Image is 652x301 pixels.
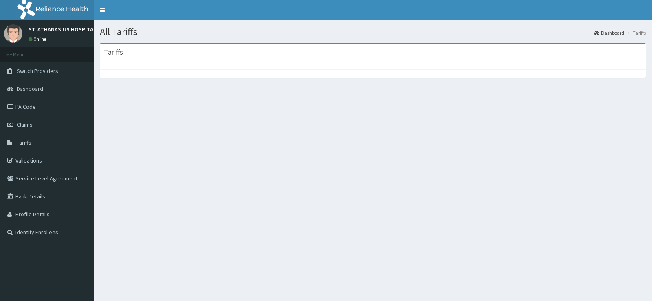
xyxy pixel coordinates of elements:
[17,85,43,92] span: Dashboard
[100,26,646,37] h1: All Tariffs
[17,121,33,128] span: Claims
[17,67,58,75] span: Switch Providers
[29,26,118,32] p: ST. ATHANASIUS HOSPITAL LIMITED
[4,24,22,43] img: User Image
[625,29,646,36] li: Tariffs
[29,36,48,42] a: Online
[594,29,624,36] a: Dashboard
[17,139,31,146] span: Tariffs
[104,48,123,56] h3: Tariffs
